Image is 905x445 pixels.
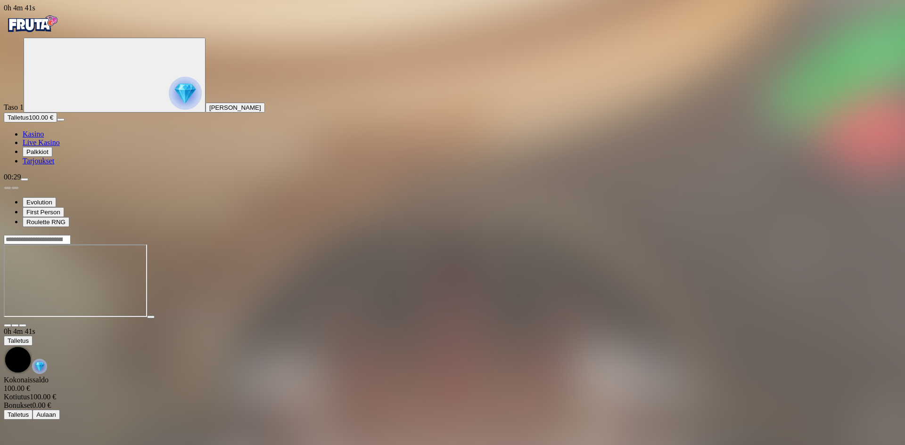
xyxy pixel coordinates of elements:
[32,359,47,374] img: reward-icon
[23,138,60,146] a: poker-chip iconLive Kasino
[4,401,901,410] div: 0.00 €
[26,209,60,216] span: First Person
[23,157,54,165] a: gift-inverted iconTarjoukset
[4,12,60,36] img: Fruta
[24,38,206,113] button: reward progress
[19,324,26,327] button: fullscreen icon
[4,186,11,189] button: prev slide
[26,199,52,206] span: Evolution
[4,376,901,420] div: Game menu content
[33,410,60,420] button: Aulaan
[4,384,901,393] div: 100.00 €
[11,186,19,189] button: next slide
[8,411,29,418] span: Talletus
[4,393,30,401] span: Kotiutus
[4,401,32,409] span: Bonukset
[21,178,28,181] button: menu
[29,114,53,121] span: 100.00 €
[4,324,11,327] button: close icon
[36,411,56,418] span: Aulaan
[11,324,19,327] button: chevron-down icon
[4,4,35,12] span: user session time
[4,393,901,401] div: 100.00 €
[23,157,54,165] span: Tarjoukset
[206,103,265,113] button: [PERSON_NAME]
[23,130,44,138] a: diamond iconKasino
[23,197,56,207] button: Evolution
[4,336,33,346] button: Talletus
[23,138,60,146] span: Live Kasino
[23,207,64,217] button: First Person
[57,118,65,121] button: menu
[4,113,57,122] button: Talletusplus icon100.00 €
[4,173,21,181] span: 00:29
[4,376,901,393] div: Kokonaissaldo
[4,327,901,376] div: Game menu
[169,77,202,110] img: reward progress
[8,114,29,121] span: Talletus
[23,217,69,227] button: Roulette RNG
[4,12,901,165] nav: Primary
[4,244,147,317] iframe: First Person Lightning Roulette
[8,337,29,344] span: Talletus
[4,29,60,37] a: Fruta
[209,104,261,111] span: [PERSON_NAME]
[23,130,44,138] span: Kasino
[26,218,66,226] span: Roulette RNG
[147,316,155,318] button: play icon
[4,103,24,111] span: Taso 1
[4,235,71,244] input: Search
[4,410,33,420] button: Talletus
[23,147,52,157] button: reward iconPalkkiot
[4,327,35,335] span: user session time
[26,148,49,155] span: Palkkiot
